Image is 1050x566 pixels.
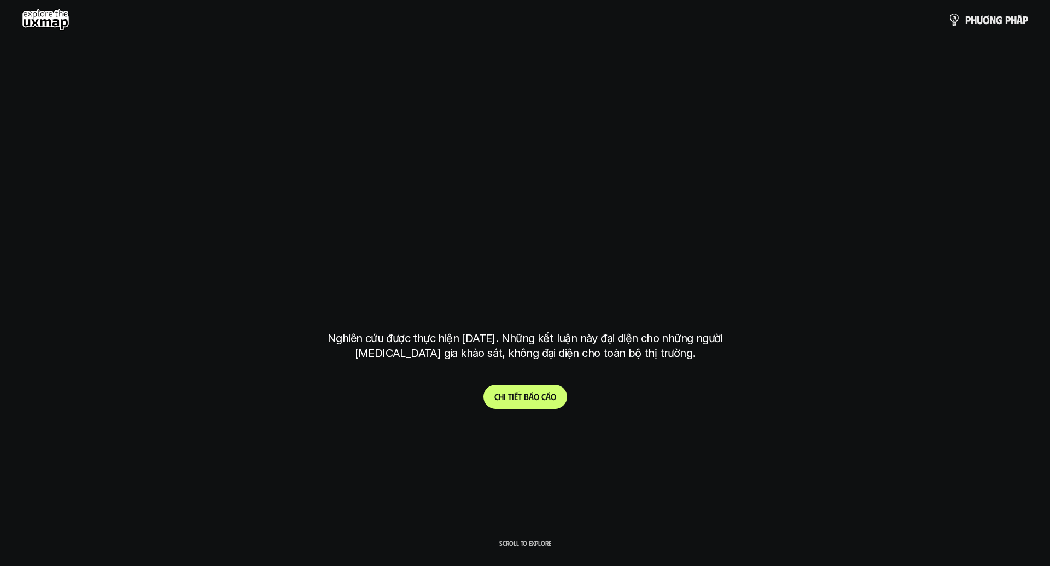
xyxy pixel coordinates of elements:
span: p [1023,14,1028,26]
span: g [996,14,1002,26]
span: t [518,391,522,402]
span: b [524,391,529,402]
span: á [1017,14,1023,26]
h1: tại [GEOGRAPHIC_DATA] [330,261,720,307]
span: n [990,14,996,26]
a: Chitiếtbáocáo [483,385,567,409]
span: p [1005,14,1011,26]
span: p [965,14,971,26]
a: phươngpháp [948,9,1028,31]
h1: phạm vi công việc của [325,175,725,221]
span: c [541,391,546,402]
span: o [551,391,556,402]
h6: Kết quả nghiên cứu [487,147,570,160]
span: i [512,391,514,402]
p: Scroll to explore [499,539,551,547]
span: h [499,391,504,402]
span: ư [977,14,983,26]
p: Nghiên cứu được thực hiện [DATE]. Những kết luận này đại diện cho những người [MEDICAL_DATA] gia ... [320,331,730,361]
span: i [504,391,506,402]
span: á [546,391,551,402]
span: h [971,14,977,26]
span: C [494,391,499,402]
span: ế [514,391,518,402]
span: o [534,391,539,402]
span: ơ [983,14,990,26]
span: t [508,391,512,402]
span: h [1011,14,1017,26]
span: á [529,391,534,402]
